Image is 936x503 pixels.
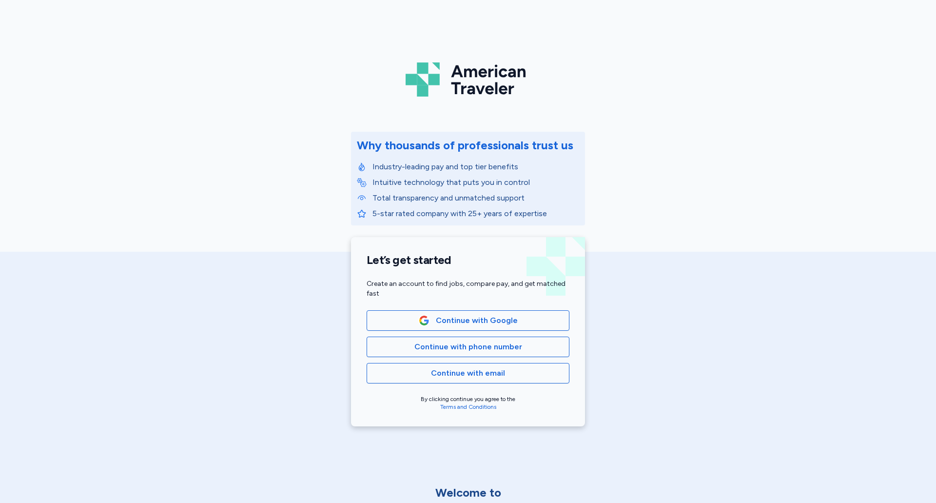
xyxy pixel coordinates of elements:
button: Continue with phone number [367,337,569,357]
span: Continue with email [431,367,505,379]
p: Industry-leading pay and top tier benefits [372,161,579,173]
span: Continue with Google [436,315,518,326]
p: Intuitive technology that puts you in control [372,177,579,188]
span: Continue with phone number [414,341,522,353]
img: Google Logo [419,315,429,326]
p: Total transparency and unmatched support [372,192,579,204]
div: Create an account to find jobs, compare pay, and get matched fast [367,279,569,299]
a: Terms and Conditions [440,403,496,410]
h1: Let’s get started [367,253,569,267]
div: Welcome to [366,485,570,501]
div: By clicking continue you agree to the [367,395,569,411]
img: Logo [406,59,530,101]
p: 5-star rated company with 25+ years of expertise [372,208,579,220]
button: Continue with email [367,363,569,383]
div: Why thousands of professionals trust us [357,138,573,153]
button: Google LogoContinue with Google [367,310,569,331]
